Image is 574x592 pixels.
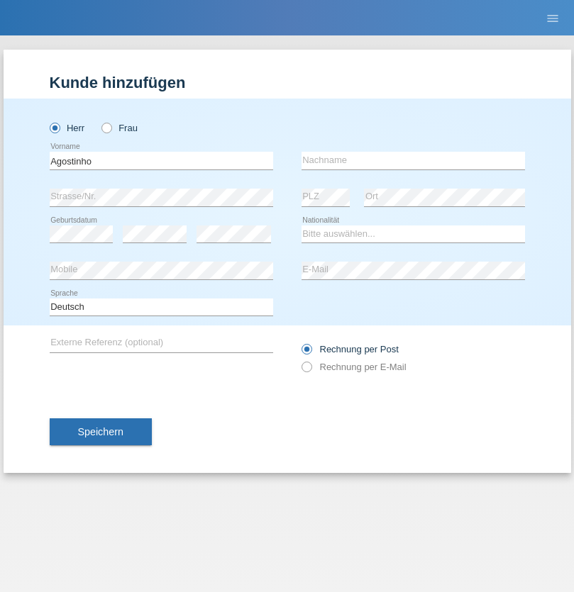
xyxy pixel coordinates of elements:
[539,13,567,22] a: menu
[50,123,59,132] input: Herr
[302,362,407,372] label: Rechnung per E-Mail
[78,426,123,437] span: Speichern
[50,123,85,133] label: Herr
[50,74,525,91] h1: Kunde hinzufügen
[50,418,152,445] button: Speichern
[546,11,560,26] i: menu
[302,344,399,354] label: Rechnung per Post
[302,344,311,362] input: Rechnung per Post
[101,123,138,133] label: Frau
[302,362,311,379] input: Rechnung per E-Mail
[101,123,111,132] input: Frau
